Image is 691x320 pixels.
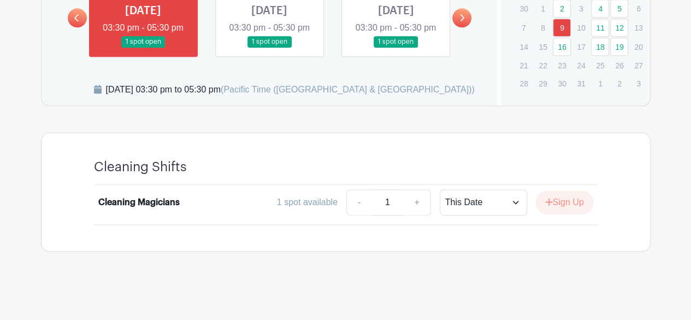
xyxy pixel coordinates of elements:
[515,57,533,74] p: 21
[610,75,628,92] p: 2
[591,19,609,37] a: 11
[98,196,180,209] div: Cleaning Magicians
[629,19,647,36] p: 13
[591,38,609,56] a: 18
[553,75,571,92] p: 30
[629,57,647,74] p: 27
[536,191,593,214] button: Sign Up
[610,57,628,74] p: 26
[534,19,552,36] p: 8
[94,159,187,175] h4: Cleaning Shifts
[534,57,552,74] p: 22
[515,38,533,55] p: 14
[629,75,647,92] p: 3
[515,75,533,92] p: 28
[629,38,647,55] p: 20
[553,38,571,56] a: 16
[346,189,371,216] a: -
[534,38,552,55] p: 15
[277,196,338,209] div: 1 spot available
[572,19,590,36] p: 10
[534,75,552,92] p: 29
[610,38,628,56] a: 19
[591,57,609,74] p: 25
[403,189,430,216] a: +
[572,75,590,92] p: 31
[591,75,609,92] p: 1
[515,19,533,36] p: 7
[610,19,628,37] a: 12
[221,85,475,94] span: (Pacific Time ([GEOGRAPHIC_DATA] & [GEOGRAPHIC_DATA]))
[553,19,571,37] a: 9
[572,57,590,74] p: 24
[106,83,475,96] div: [DATE] 03:30 pm to 05:30 pm
[572,38,590,55] p: 17
[553,57,571,74] p: 23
